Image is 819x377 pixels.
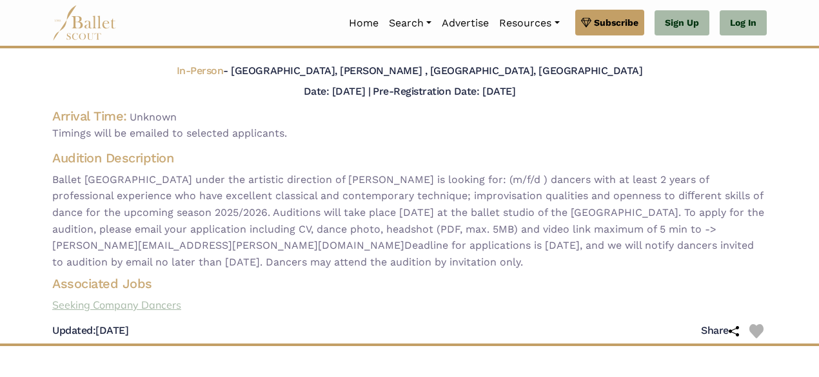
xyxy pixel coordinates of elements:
span: Ballet [GEOGRAPHIC_DATA] under the artistic direction of [PERSON_NAME] is looking for: (m/f/d ) d... [52,171,767,271]
a: Advertise [437,10,494,37]
h5: Pre-Registration Date: [DATE] [373,85,515,97]
span: Timings will be emailed to selected applicants. [52,125,767,142]
a: Home [344,10,384,37]
span: In-Person [177,64,224,77]
span: Unknown [130,111,177,123]
a: Search [384,10,437,37]
h5: [DATE] [52,324,128,338]
h4: Arrival Time: [52,108,127,124]
a: Seeking Company Dancers [42,297,777,314]
a: Sign Up [655,10,709,36]
a: Resources [494,10,564,37]
span: Updated: [52,324,95,336]
a: Subscribe [575,10,644,35]
h4: Associated Jobs [42,275,777,292]
h5: Date: [DATE] | [304,85,370,97]
img: gem.svg [581,15,591,30]
h5: - [GEOGRAPHIC_DATA], [PERSON_NAME] , [GEOGRAPHIC_DATA], [GEOGRAPHIC_DATA] [177,64,643,78]
span: Subscribe [594,15,638,30]
h5: Share [701,324,739,338]
h4: Audition Description [52,150,767,166]
a: Log In [720,10,767,36]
